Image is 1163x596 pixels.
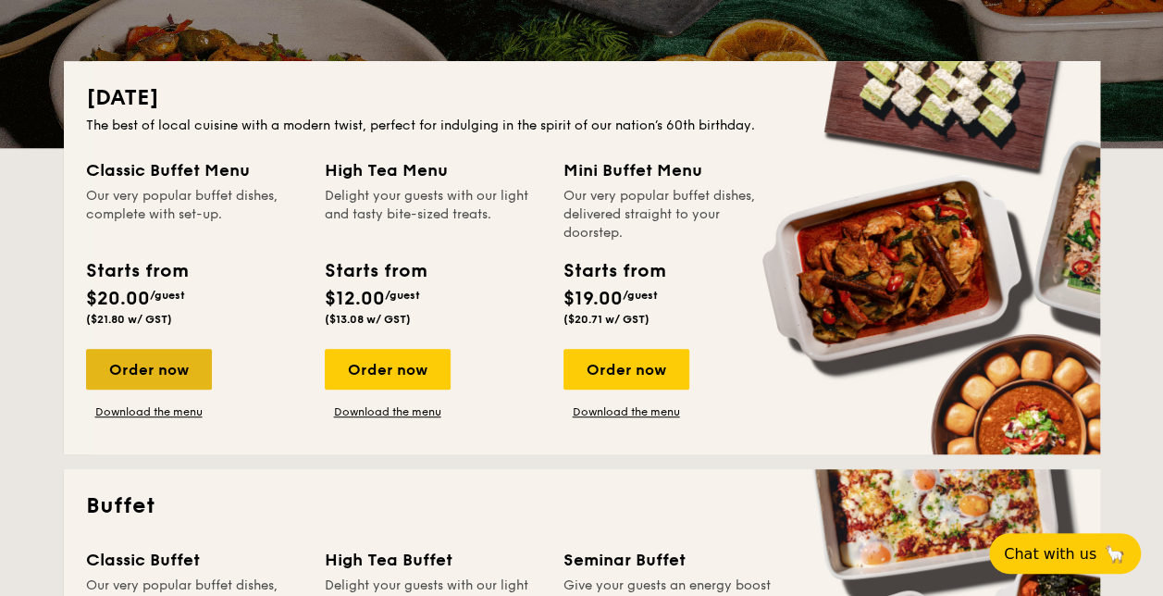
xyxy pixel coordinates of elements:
span: 🦙 [1104,543,1126,565]
span: ($13.08 w/ GST) [325,313,411,326]
a: Download the menu [325,404,451,419]
div: Classic Buffet [86,547,303,573]
div: Order now [86,349,212,390]
div: Our very popular buffet dishes, delivered straight to your doorstep. [563,187,780,242]
span: /guest [623,289,658,302]
h2: [DATE] [86,83,1078,113]
div: Order now [563,349,689,390]
div: Starts from [86,257,187,285]
div: The best of local cuisine with a modern twist, perfect for indulging in the spirit of our nation’... [86,117,1078,135]
a: Download the menu [563,404,689,419]
div: High Tea Buffet [325,547,541,573]
div: Our very popular buffet dishes, complete with set-up. [86,187,303,242]
span: ($21.80 w/ GST) [86,313,172,326]
div: Order now [325,349,451,390]
div: Delight your guests with our light and tasty bite-sized treats. [325,187,541,242]
span: ($20.71 w/ GST) [563,313,650,326]
span: $20.00 [86,288,150,310]
div: High Tea Menu [325,157,541,183]
div: Starts from [325,257,426,285]
button: Chat with us🦙 [989,533,1141,574]
span: $19.00 [563,288,623,310]
div: Classic Buffet Menu [86,157,303,183]
div: Seminar Buffet [563,547,780,573]
div: Starts from [563,257,664,285]
a: Download the menu [86,404,212,419]
span: /guest [385,289,420,302]
span: $12.00 [325,288,385,310]
div: Mini Buffet Menu [563,157,780,183]
h2: Buffet [86,491,1078,521]
span: /guest [150,289,185,302]
span: Chat with us [1004,545,1096,563]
